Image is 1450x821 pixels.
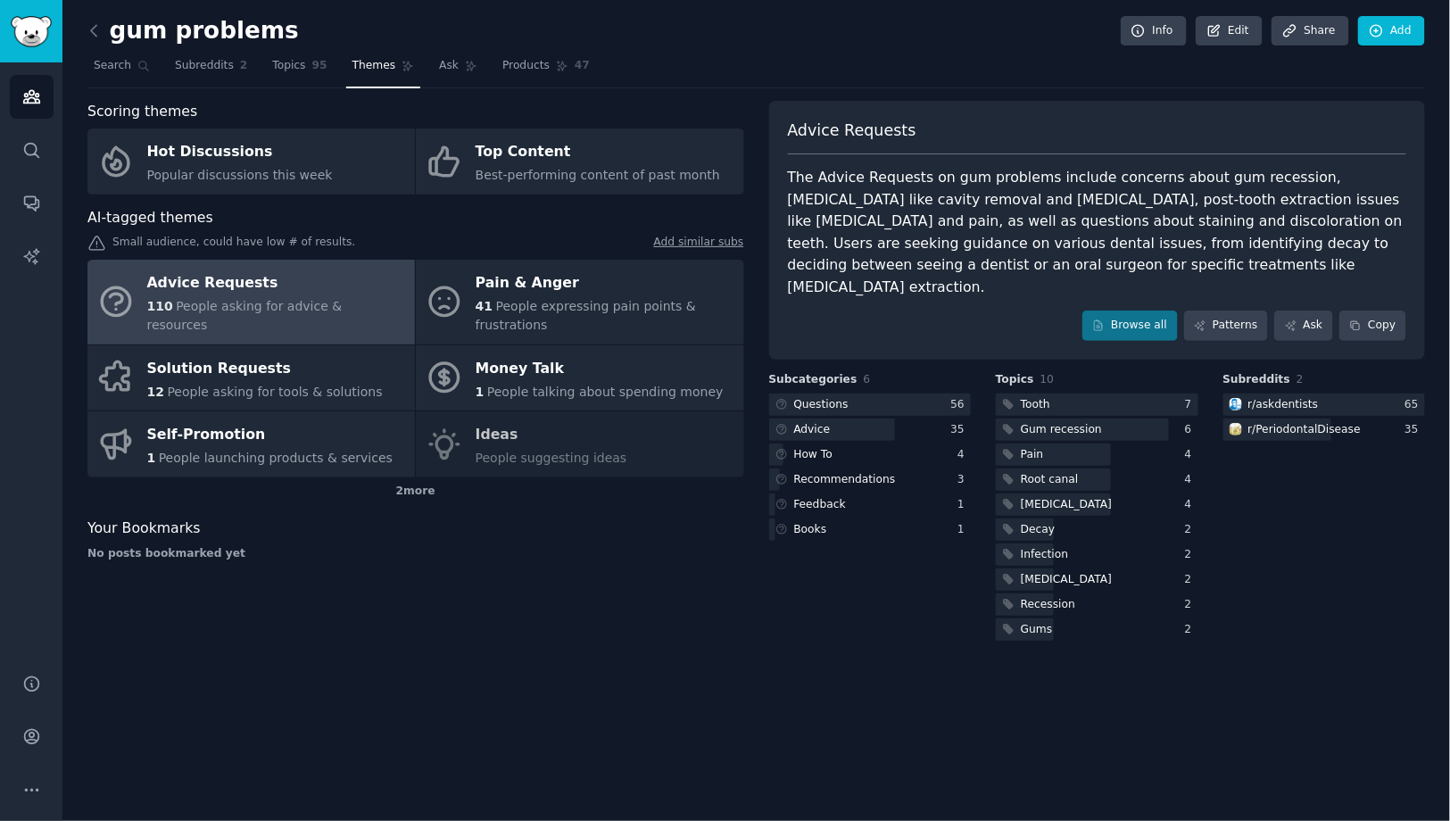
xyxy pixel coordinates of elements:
a: Themes [346,52,421,88]
img: GummySearch logo [11,16,52,47]
a: Recession2 [996,593,1198,616]
div: 4 [1185,497,1198,513]
span: Themes [352,58,396,74]
span: Subreddits [175,58,234,74]
a: Decay2 [996,518,1198,541]
div: Solution Requests [147,354,383,383]
span: Topics [272,58,305,74]
a: Ask [433,52,484,88]
span: People expressing pain points & frustrations [476,299,696,332]
div: How To [794,447,833,463]
span: People asking for advice & resources [147,299,343,332]
div: 7 [1185,397,1198,413]
div: r/ PeriodontalDisease [1248,422,1362,438]
div: Tooth [1021,397,1050,413]
h2: gum problems [87,17,299,46]
a: Ask [1274,311,1333,341]
div: Gum recession [1021,422,1102,438]
div: 6 [1185,422,1198,438]
div: 4 [1185,472,1198,488]
div: Recommendations [794,472,896,488]
span: Topics [996,372,1034,388]
span: 12 [147,385,164,399]
span: 47 [575,58,590,74]
button: Copy [1339,311,1406,341]
div: Money Talk [476,354,724,383]
a: PeriodontalDiseaser/PeriodontalDisease35 [1223,419,1426,441]
span: Subreddits [1223,372,1291,388]
a: How To4 [769,444,972,466]
span: 6 [864,373,871,386]
div: Infection [1021,547,1068,563]
div: 1 [957,497,971,513]
a: Questions56 [769,394,972,416]
div: Decay [1021,522,1055,538]
div: 1 [957,522,971,538]
a: Gums2 [996,618,1198,641]
a: Edit [1196,16,1263,46]
a: Add similar subs [654,235,744,253]
a: Money Talk1People talking about spending money [416,345,743,411]
div: 2 [1185,622,1198,638]
div: Hot Discussions [147,138,333,167]
div: Top Content [476,138,720,167]
div: Advice Requests [147,270,406,298]
span: Scoring themes [87,101,197,123]
a: Solution Requests12People asking for tools & solutions [87,345,415,411]
div: 2 [1185,547,1198,563]
span: 1 [476,385,485,399]
div: Recession [1021,597,1075,613]
div: Advice [794,422,831,438]
div: 35 [1404,422,1425,438]
a: Pain & Anger41People expressing pain points & frustrations [416,260,743,344]
div: 3 [957,472,971,488]
span: Search [94,58,131,74]
a: Share [1272,16,1348,46]
div: [MEDICAL_DATA] [1021,572,1112,588]
a: Pain4 [996,444,1198,466]
span: 2 [1297,373,1304,386]
a: Self-Promotion1People launching products & services [87,411,415,477]
span: Products [502,58,550,74]
span: People talking about spending money [487,385,724,399]
div: Pain & Anger [476,270,734,298]
div: Gums [1021,622,1053,638]
div: Self-Promotion [147,421,394,450]
div: 2 more [87,477,744,506]
span: Best-performing content of past month [476,168,720,182]
span: 1 [147,451,156,465]
a: askdentistsr/askdentists65 [1223,394,1426,416]
div: Pain [1021,447,1044,463]
img: askdentists [1230,398,1242,410]
div: [MEDICAL_DATA] [1021,497,1112,513]
div: 4 [1185,447,1198,463]
div: Feedback [794,497,846,513]
a: Recommendations3 [769,469,972,491]
a: Advice Requests110People asking for advice & resources [87,260,415,344]
div: Questions [794,397,849,413]
span: 10 [1040,373,1055,386]
a: Tooth7 [996,394,1198,416]
a: Info [1121,16,1187,46]
span: People asking for tools & solutions [167,385,382,399]
a: Books1 [769,518,972,541]
a: [MEDICAL_DATA]2 [996,568,1198,591]
div: 56 [950,397,971,413]
div: The Advice Requests on gum problems include concerns about gum recession, [MEDICAL_DATA] like cav... [788,167,1407,298]
div: Root canal [1021,472,1079,488]
a: Browse all [1082,311,1178,341]
div: 65 [1404,397,1425,413]
a: Root canal4 [996,469,1198,491]
span: 110 [147,299,173,313]
a: Advice35 [769,419,972,441]
span: People launching products & services [159,451,393,465]
div: 2 [1185,522,1198,538]
span: AI-tagged themes [87,207,213,229]
a: Top ContentBest-performing content of past month [416,129,743,195]
span: Subcategories [769,372,858,388]
span: 2 [240,58,248,74]
a: Hot DiscussionsPopular discussions this week [87,129,415,195]
a: Add [1358,16,1425,46]
a: Search [87,52,156,88]
span: 95 [312,58,327,74]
